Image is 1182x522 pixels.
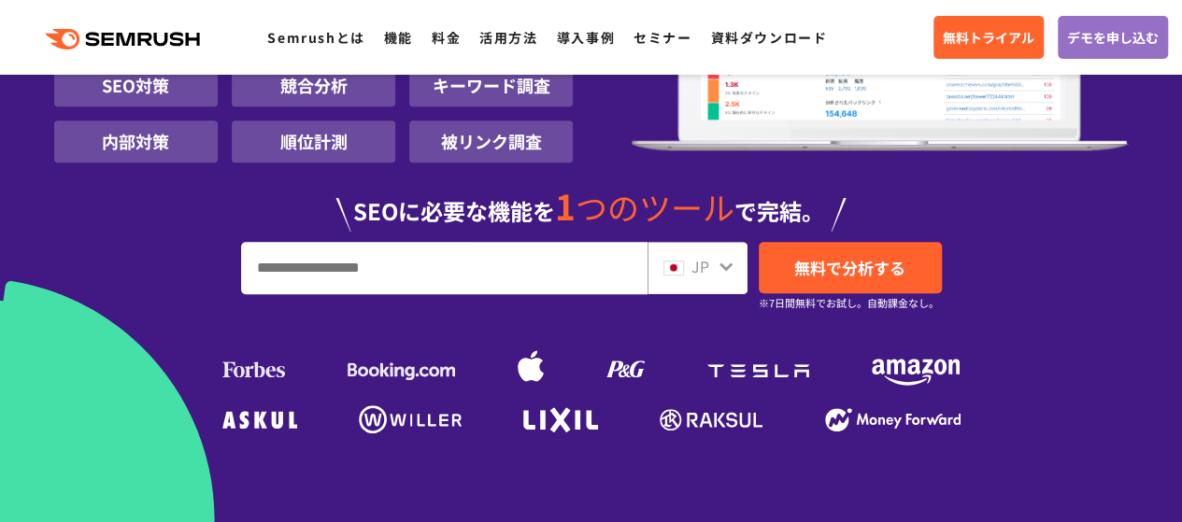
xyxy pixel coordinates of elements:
a: セミナー [634,28,691,47]
a: 資料ダウンロード [710,28,827,47]
li: 被リンク調査 [409,120,573,162]
div: SEOに必要な機能を [54,170,1129,232]
input: URL、キーワードを入力してください [242,243,647,293]
a: 機能 [384,28,413,47]
a: 無料トライアル [933,16,1044,59]
li: 内部対策 [54,120,218,162]
a: デモを申し込む [1058,16,1168,59]
li: SEO対策 [54,64,218,106]
span: 無料トライアル [943,27,1034,48]
small: ※7日間無料でお試し。自動課金なし。 [759,294,939,312]
span: 1 [555,180,576,231]
span: で完結。 [734,194,824,227]
span: デモを申し込む [1067,27,1159,48]
span: 無料で分析する [794,256,905,279]
span: つのツール [576,184,734,230]
span: JP [691,255,709,277]
a: 活用方法 [479,28,537,47]
a: 導入事例 [557,28,615,47]
a: 料金 [432,28,461,47]
li: キーワード調査 [409,64,573,106]
li: 順位計測 [232,120,395,162]
a: Semrushとは [267,28,364,47]
a: 無料で分析する [759,242,942,293]
li: 競合分析 [232,64,395,106]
